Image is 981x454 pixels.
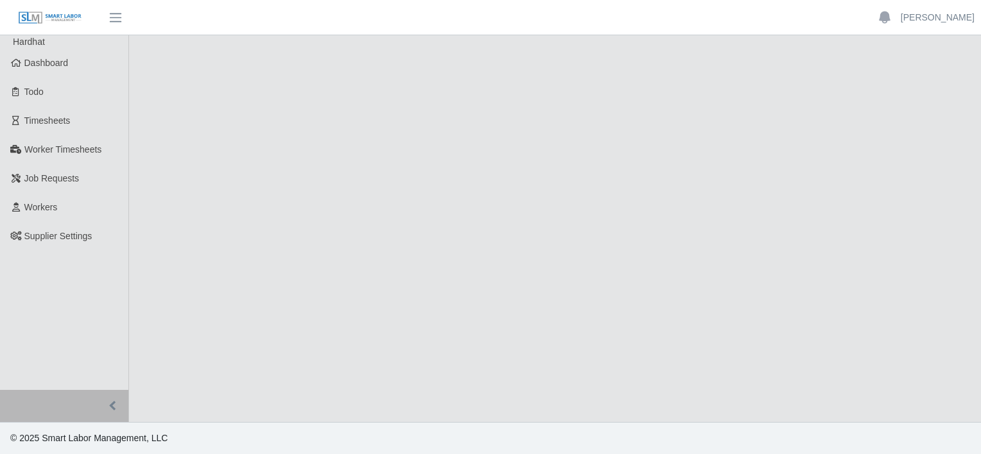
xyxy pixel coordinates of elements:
span: Todo [24,87,44,97]
span: Workers [24,202,58,212]
img: SLM Logo [18,11,82,25]
span: Supplier Settings [24,231,92,241]
span: Job Requests [24,173,80,183]
span: Timesheets [24,115,71,126]
a: [PERSON_NAME] [901,11,975,24]
span: Worker Timesheets [24,144,101,155]
span: Dashboard [24,58,69,68]
span: © 2025 Smart Labor Management, LLC [10,433,168,443]
span: Hardhat [13,37,45,47]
